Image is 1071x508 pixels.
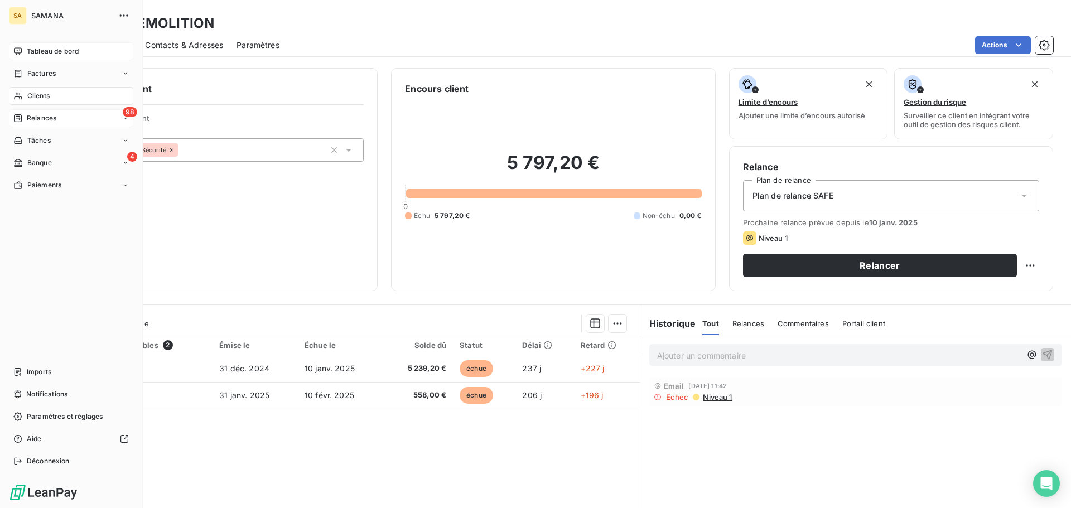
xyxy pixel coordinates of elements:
span: Échu [414,211,430,221]
a: Tâches [9,132,133,149]
span: [DATE] 11:42 [688,383,727,389]
span: échue [460,360,493,377]
span: Relances [27,113,56,123]
div: Pièces comptables [89,340,206,350]
div: Émise le [219,341,291,350]
span: Non-échu [643,211,675,221]
button: Limite d’encoursAjouter une limite d’encours autorisé [729,68,888,139]
span: SAMANA [31,11,112,20]
h2: 5 797,20 € [405,152,701,185]
span: Commentaires [778,319,829,328]
span: 31 janv. 2025 [219,390,269,400]
div: SA [9,7,27,25]
span: 98 [123,107,137,117]
span: +227 j [581,364,605,373]
a: Paiements [9,176,133,194]
span: Paramètres [237,40,279,51]
span: 206 j [522,390,542,400]
span: Niveau 1 [702,393,732,401]
span: 10 janv. 2025 [305,364,355,373]
span: échue [460,387,493,404]
h6: Informations client [67,82,364,95]
span: Email [664,381,684,390]
div: Échue le [305,341,377,350]
span: Plan de relance SAFE [752,190,833,201]
span: 237 j [522,364,541,373]
span: 4 [127,152,137,162]
span: Banque [27,158,52,168]
div: Solde dû [390,341,446,350]
span: +196 j [581,390,604,400]
span: 0 [403,202,408,211]
span: Echec [666,393,689,401]
span: Surveiller ce client en intégrant votre outil de gestion des risques client. [904,111,1044,129]
span: Gestion du risque [904,98,966,107]
a: Paramètres et réglages [9,408,133,425]
span: Prochaine relance prévue depuis le [743,218,1039,227]
h3: LBS DEMOLITION [98,13,214,33]
h6: Encours client [405,82,469,95]
h6: Historique [640,317,696,330]
span: Paramètres et réglages [27,412,103,422]
a: 4Banque [9,154,133,172]
span: 5 797,20 € [435,211,470,221]
button: Gestion du risqueSurveiller ce client en intégrant votre outil de gestion des risques client. [894,68,1053,139]
a: Clients [9,87,133,105]
span: Tableau de bord [27,46,79,56]
input: Ajouter une valeur [178,145,187,155]
div: Open Intercom Messenger [1033,470,1060,497]
span: Portail client [842,319,885,328]
span: Tout [702,319,719,328]
span: 5 239,20 € [390,363,446,374]
span: Notifications [26,389,67,399]
span: Niveau 1 [759,234,788,243]
a: Imports [9,363,133,381]
span: Clients [27,91,50,101]
h6: Relance [743,160,1039,173]
a: Factures [9,65,133,83]
span: Propriétés Client [90,114,364,129]
span: Aide [27,434,42,444]
div: Retard [581,341,633,350]
span: Déconnexion [27,456,70,466]
span: Contacts & Adresses [145,40,223,51]
a: Aide [9,430,133,448]
span: Limite d’encours [739,98,798,107]
span: Tâches [27,136,51,146]
span: 0,00 € [679,211,702,221]
span: 31 déc. 2024 [219,364,269,373]
span: Ajouter une limite d’encours autorisé [739,111,865,120]
img: Logo LeanPay [9,483,78,501]
button: Relancer [743,254,1017,277]
a: 98Relances [9,109,133,127]
span: Relances [732,319,764,328]
span: Imports [27,367,51,377]
span: 10 févr. 2025 [305,390,354,400]
div: Statut [460,341,509,350]
button: Actions [975,36,1031,54]
span: 10 janv. 2025 [869,218,918,227]
div: Délai [522,341,567,350]
span: 2 [163,340,173,350]
span: 558,00 € [390,390,446,401]
span: Paiements [27,180,61,190]
a: Tableau de bord [9,42,133,60]
span: Factures [27,69,56,79]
